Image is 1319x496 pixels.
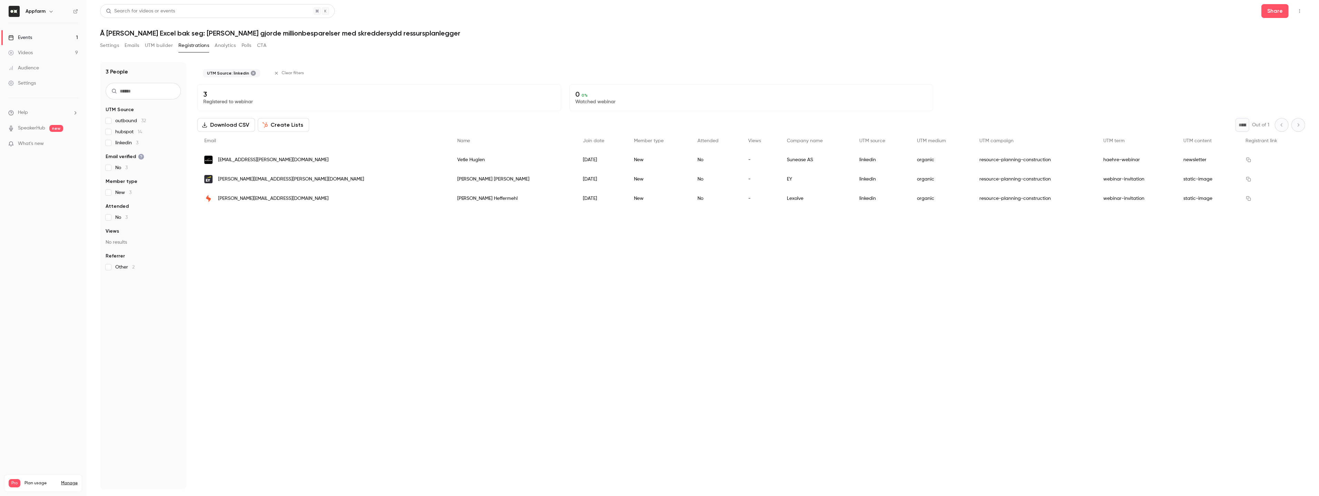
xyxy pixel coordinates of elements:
span: [PERSON_NAME][EMAIL_ADDRESS][PERSON_NAME][DOMAIN_NAME] [218,176,364,183]
span: Registrant link [1246,138,1278,143]
div: resource-planning-construction [973,169,1097,189]
span: [PERSON_NAME][EMAIL_ADDRESS][DOMAIN_NAME] [218,195,329,202]
div: [DATE] [576,150,627,169]
span: Pro [9,479,20,487]
button: CTA [257,40,266,51]
div: New [627,150,691,169]
span: Name [457,138,470,143]
span: UTM medium [917,138,946,143]
p: 3 [203,90,555,98]
span: Views [106,228,119,235]
span: Member type [634,138,664,143]
div: Videos [8,49,33,56]
span: hubspot [115,128,142,135]
div: [DATE] [576,189,627,208]
span: 3 [136,140,138,145]
div: No [691,150,741,169]
span: 14 [138,129,142,134]
button: Registrations [178,40,209,51]
span: Email [204,138,216,143]
span: UTM source [859,138,885,143]
button: Clear filters [271,68,308,79]
span: UTM campaign [979,138,1014,143]
span: Help [18,109,28,116]
span: 3 [125,215,128,220]
div: Events [8,34,32,41]
a: Manage [61,480,78,486]
p: Watched webinar [575,98,927,105]
h1: 3 People [106,68,128,76]
span: Other [115,264,135,271]
span: Join date [583,138,604,143]
div: Sunease AS [780,150,852,169]
p: Registered to webinar [203,98,555,105]
section: facet-groups [106,106,181,271]
span: 32 [141,118,146,123]
div: organic [910,189,973,208]
div: Settings [8,80,36,87]
button: Create Lists [258,118,309,132]
span: linkedin [115,139,138,146]
div: linkedin [852,150,910,169]
div: [DATE] [576,169,627,189]
button: UTM builder [145,40,173,51]
span: Views [748,138,761,143]
div: linkedin [852,189,910,208]
span: Attended [697,138,719,143]
span: 0 % [582,93,588,98]
span: 3 [129,190,131,195]
div: People list [197,132,1305,208]
div: No [691,189,741,208]
span: New [115,189,131,196]
span: No [115,164,128,171]
button: Polls [242,40,252,51]
div: newsletter [1176,150,1239,169]
div: - [741,189,780,208]
span: No [115,214,128,221]
button: Analytics [215,40,236,51]
div: [PERSON_NAME] [PERSON_NAME] [450,169,576,189]
button: Download CSV [197,118,255,132]
img: lexolve.com [204,194,213,203]
div: - [741,150,780,169]
h6: Appfarm [26,8,46,15]
div: webinar-invitation [1097,189,1177,208]
div: - [741,169,780,189]
div: static-image [1176,189,1239,208]
a: SpeakerHub [18,125,45,132]
div: Lexolve [780,189,852,208]
span: UTM term [1104,138,1125,143]
div: Vetle Huglen [450,150,576,169]
div: webinar-invitation [1097,169,1177,189]
div: [PERSON_NAME] Heffermehl [450,189,576,208]
span: UTM content [1183,138,1212,143]
img: sunease.no [204,156,213,164]
div: EY [780,169,852,189]
span: UTM Source: linkedin [207,70,249,76]
h1: Å [PERSON_NAME] Excel bak seg: [PERSON_NAME] gjorde millionbesparelser med skreddersydd ressurspl... [100,29,1305,37]
div: Audience [8,65,39,71]
p: 0 [575,90,927,98]
div: No [691,169,741,189]
span: Email verified [106,153,144,160]
span: outbound [115,117,146,124]
div: static-image [1176,169,1239,189]
span: Member type [106,178,137,185]
span: Referrer [106,253,125,260]
div: New [627,169,691,189]
span: UTM Source [106,106,134,113]
div: linkedin [852,169,910,189]
li: help-dropdown-opener [8,109,78,116]
span: Company name [787,138,823,143]
div: Search for videos or events [106,8,175,15]
span: Plan usage [25,480,57,486]
img: parthenon.ey.com [204,175,213,183]
span: Clear filters [282,70,304,76]
span: [EMAIL_ADDRESS][PERSON_NAME][DOMAIN_NAME] [218,156,329,164]
p: Out of 1 [1252,121,1269,128]
span: 3 [125,165,128,170]
button: Emails [125,40,139,51]
button: Share [1261,4,1289,18]
div: resource-planning-construction [973,150,1097,169]
span: new [49,125,63,132]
